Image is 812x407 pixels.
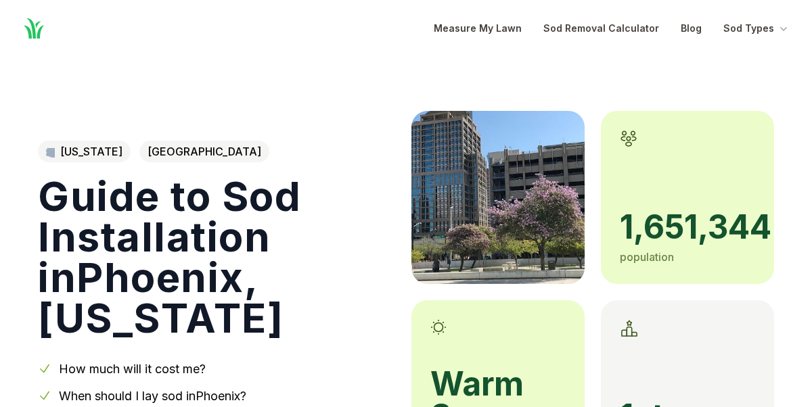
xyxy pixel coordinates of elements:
a: How much will it cost me? [59,362,206,376]
img: A picture of Phoenix [411,111,585,284]
img: Arizona state outline [46,147,55,158]
span: population [620,250,674,264]
span: 1,651,344 [620,211,755,243]
a: Blog [681,20,702,37]
button: Sod Types [723,20,790,37]
a: When should I lay sod inPhoenix? [59,389,246,403]
a: Sod Removal Calculator [543,20,659,37]
span: [GEOGRAPHIC_DATA] [139,141,269,162]
a: Measure My Lawn [434,20,522,37]
a: [US_STATE] [38,141,131,162]
h1: Guide to Sod Installation in Phoenix , [US_STATE] [38,176,390,338]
